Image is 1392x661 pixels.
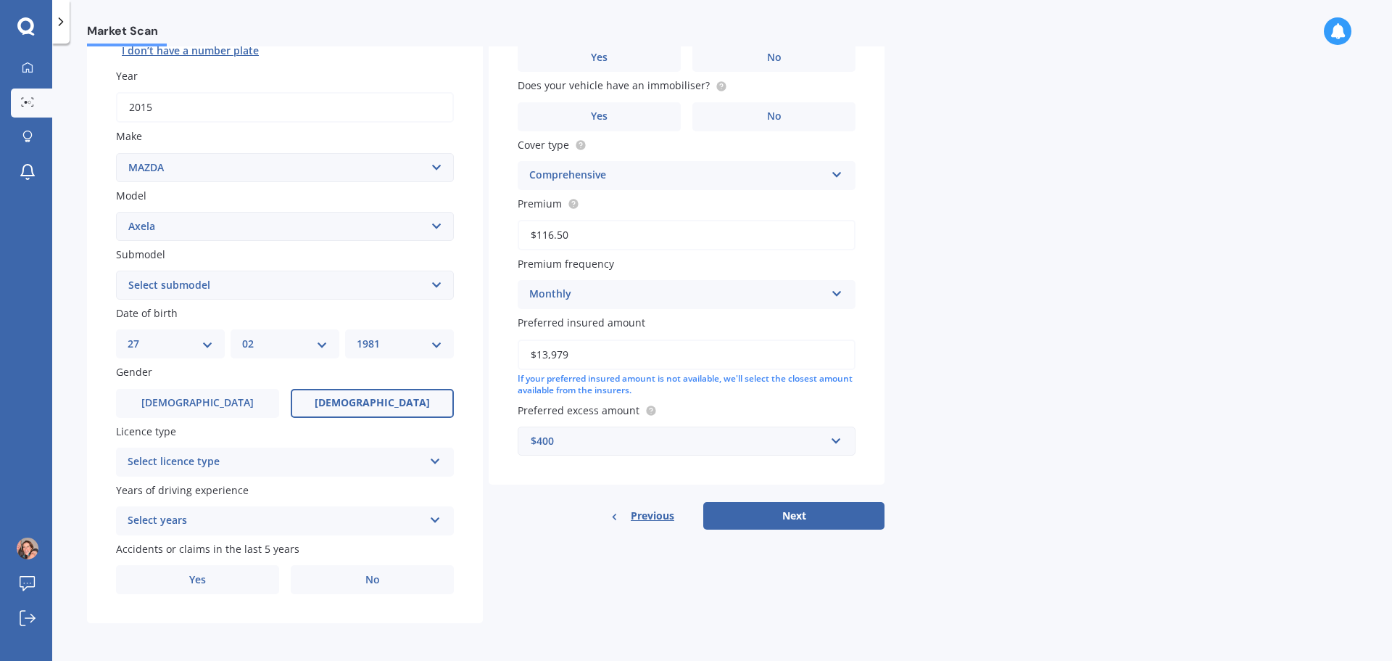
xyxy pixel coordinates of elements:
[365,574,380,586] span: No
[518,79,710,93] span: Does your vehicle have an immobiliser?
[631,505,674,527] span: Previous
[518,220,855,250] input: Enter premium
[116,189,146,202] span: Model
[518,257,614,271] span: Premium frequency
[315,397,430,409] span: [DEMOGRAPHIC_DATA]
[703,502,884,530] button: Next
[518,403,639,417] span: Preferred excess amount
[116,424,176,438] span: Licence type
[591,52,608,64] span: Yes
[128,512,423,530] div: Select years
[518,197,562,210] span: Premium
[116,130,142,144] span: Make
[116,69,138,83] span: Year
[529,167,825,184] div: Comprehensive
[767,52,782,64] span: No
[116,92,454,123] input: YYYY
[189,574,206,586] span: Yes
[116,366,152,379] span: Gender
[518,138,569,152] span: Cover type
[116,306,178,320] span: Date of birth
[116,247,165,261] span: Submodel
[518,316,645,330] span: Preferred insured amount
[141,397,254,409] span: [DEMOGRAPHIC_DATA]
[116,483,249,497] span: Years of driving experience
[529,286,825,303] div: Monthly
[87,24,167,44] span: Market Scan
[767,110,782,123] span: No
[17,538,38,559] img: ACg8ocKrKHIAMvreN6_oPHV_viNNjkqUa5sjD6e-Dbki51Fry3SF8Z_H=s96-c
[518,373,855,398] div: If your preferred insured amount is not available, we'll select the closest amount available from...
[518,340,855,370] input: Enter amount
[531,433,825,449] div: $400
[591,110,608,123] span: Yes
[116,39,265,62] button: I don’t have a number plate
[116,542,299,556] span: Accidents or claims in the last 5 years
[128,453,423,471] div: Select licence type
